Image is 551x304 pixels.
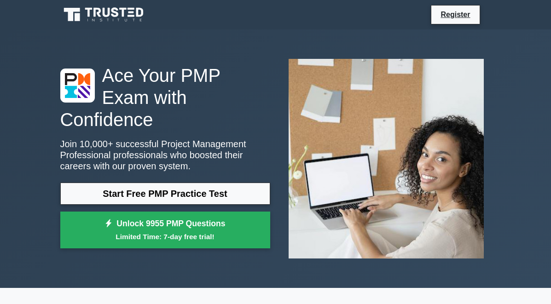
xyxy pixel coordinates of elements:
[60,183,270,205] a: Start Free PMP Practice Test
[60,138,270,172] p: Join 10,000+ successful Project Management Professional professionals who boosted their careers w...
[60,65,270,131] h1: Ace Your PMP Exam with Confidence
[60,212,270,248] a: Unlock 9955 PMP QuestionsLimited Time: 7-day free trial!
[72,231,259,242] small: Limited Time: 7-day free trial!
[435,9,476,20] a: Register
